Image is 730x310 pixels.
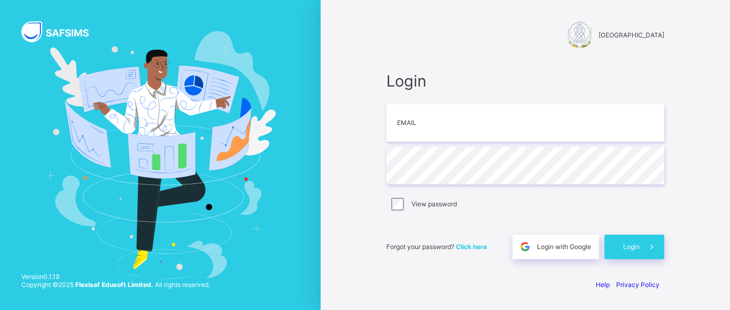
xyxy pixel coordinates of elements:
[386,72,664,90] span: Login
[599,31,664,39] span: [GEOGRAPHIC_DATA]
[519,241,531,253] img: google.396cfc9801f0270233282035f929180a.svg
[456,243,487,251] a: Click here
[21,281,210,289] span: Copyright © 2025 All rights reserved.
[21,273,210,281] span: Version 0.1.19
[386,243,487,251] span: Forgot your password?
[596,281,610,289] a: Help
[75,281,153,289] strong: Flexisaf Edusoft Limited.
[411,200,457,208] label: View password
[616,281,659,289] a: Privacy Policy
[45,31,275,279] img: Hero Image
[21,21,102,42] img: SAFSIMS Logo
[623,243,640,251] span: Login
[537,243,591,251] span: Login with Google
